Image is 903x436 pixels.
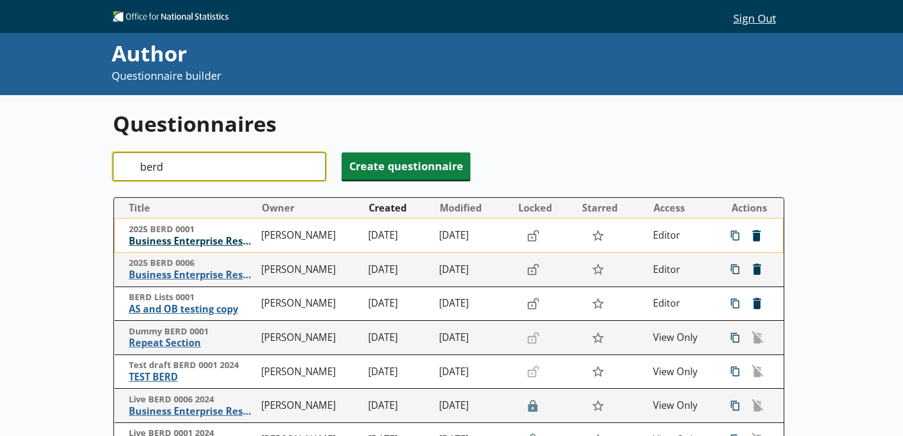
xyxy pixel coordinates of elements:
td: [DATE] [363,287,434,321]
th: Actions [719,198,783,219]
h1: Questionnaires [113,109,785,138]
td: [DATE] [363,321,434,355]
td: [DATE] [434,321,512,355]
button: Title [119,199,256,217]
p: Questionnaire builder [112,69,605,83]
span: Business Enterprise Research and Development [129,269,256,281]
button: Lock [521,294,545,314]
button: Star [585,292,610,315]
button: Star [585,395,610,417]
td: [DATE] [363,354,434,389]
span: BERD Lists 0001 [129,292,256,303]
button: Star [585,258,610,281]
button: Access [649,199,719,217]
span: Live BERD 0006 2024 [129,394,256,405]
span: Dummy BERD 0001 [129,326,256,337]
td: [DATE] [434,219,512,253]
span: Business Enterprise Research and Development [129,405,256,418]
td: [PERSON_NAME] [256,354,363,389]
td: Editor [648,219,719,253]
span: Test draft BERD 0001 2024 [129,360,256,371]
td: Editor [648,287,719,321]
td: [PERSON_NAME] [256,219,363,253]
button: Owner [257,199,363,217]
button: Star [585,224,610,247]
td: View Only [648,321,719,355]
td: [DATE] [434,389,512,423]
button: Create questionnaire [342,152,470,180]
td: View Only [648,389,719,423]
span: Business Enterprise Research and Development [129,235,256,248]
span: AS and OB testing copy [129,303,256,315]
button: Modified [435,199,512,217]
input: Search questionnaire titles [113,152,326,181]
span: 2025 BERD 0001 [129,224,256,235]
button: Lock [521,259,545,279]
div: Author [112,39,605,69]
span: 2025 BERD 0006 [129,258,256,269]
td: Editor [648,253,719,287]
td: [PERSON_NAME] [256,253,363,287]
button: Star [585,326,610,349]
td: [DATE] [434,253,512,287]
button: Star [585,360,610,383]
td: [DATE] [363,253,434,287]
td: [PERSON_NAME] [256,389,363,423]
button: Created [364,199,434,217]
span: TEST BERD [129,371,256,383]
td: [PERSON_NAME] [256,287,363,321]
td: [DATE] [434,287,512,321]
td: [PERSON_NAME] [256,321,363,355]
td: [DATE] [434,354,512,389]
button: Lock [521,226,545,246]
button: Locked [514,199,576,217]
td: [DATE] [363,389,434,423]
span: Repeat Section [129,337,256,349]
button: Sign Out [724,8,785,28]
button: Starred [577,199,647,217]
td: [DATE] [363,219,434,253]
td: View Only [648,354,719,389]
